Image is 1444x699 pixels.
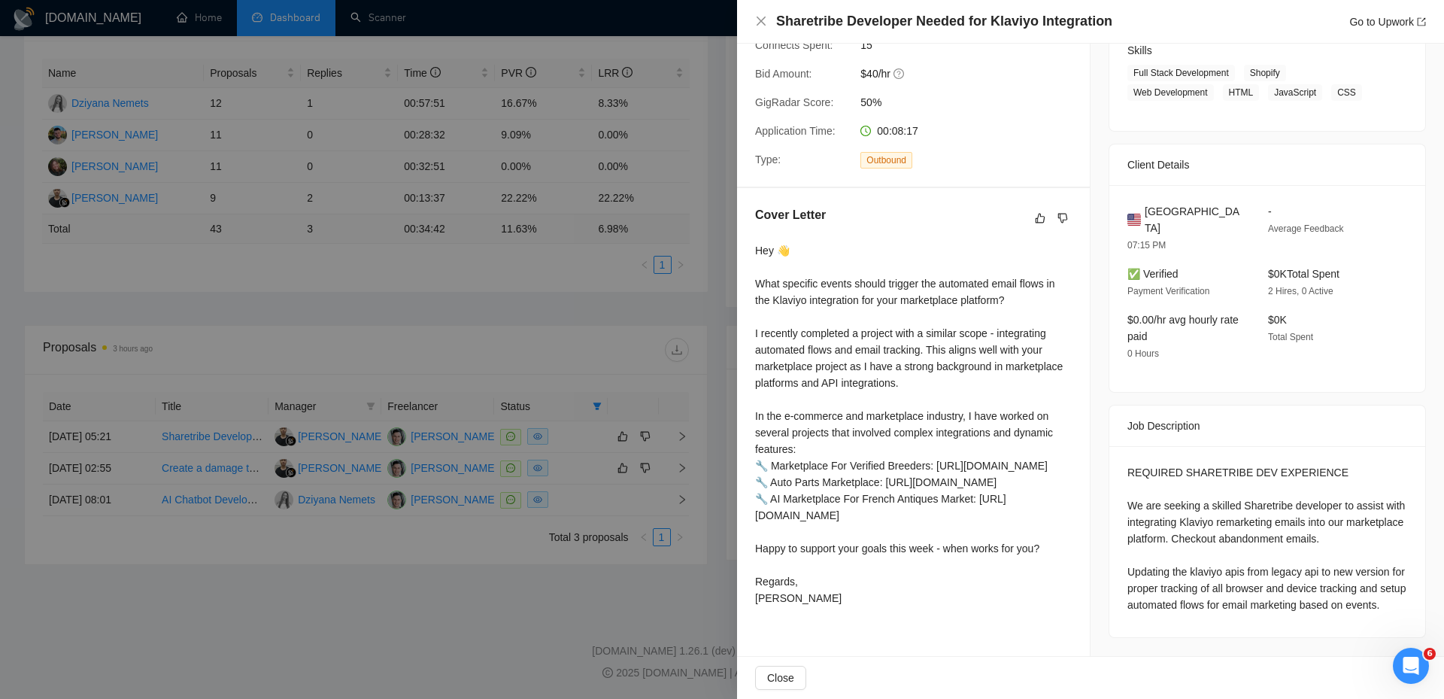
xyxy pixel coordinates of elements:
span: HTML [1223,84,1260,101]
span: Full Stack Development [1127,65,1235,81]
iframe: Intercom live chat [1393,648,1429,684]
span: question-circle [893,68,906,80]
span: dislike [1057,212,1068,224]
span: 07:15 PM [1127,240,1166,251]
span: Web Development [1127,84,1214,101]
span: $0K Total Spent [1268,268,1339,280]
a: Go to Upworkexport [1349,16,1426,28]
div: Job Description [1127,406,1407,446]
span: Shopify [1244,65,1286,81]
span: Application Time: [755,125,836,137]
span: export [1417,17,1426,26]
span: GigRadar Score: [755,96,833,108]
span: 50% [860,94,1086,111]
span: Total Spent [1268,332,1313,342]
span: Bid Amount: [755,68,812,80]
h4: Sharetribe Developer Needed for Klaviyo Integration [776,12,1112,31]
span: 0 Hours [1127,348,1159,359]
span: Outbound [860,152,912,169]
div: REQUIRED SHARETRIBE DEV EXPERIENCE We are seeking a skilled Sharetribe developer to assist with i... [1127,464,1407,613]
button: like [1031,209,1049,227]
span: [GEOGRAPHIC_DATA] [1145,203,1244,236]
span: close [755,15,767,27]
h5: Cover Letter [755,206,826,224]
button: Close [755,15,767,28]
span: Close [767,670,794,686]
button: Close [755,666,806,690]
span: like [1035,212,1045,224]
span: Average Feedback [1268,223,1344,234]
span: Type: [755,153,781,166]
span: 6 [1424,648,1436,660]
span: ✅ Verified [1127,268,1179,280]
span: Skills [1127,44,1152,56]
div: Client Details [1127,144,1407,185]
img: 🇺🇸 [1127,211,1141,228]
span: 00:08:17 [877,125,918,137]
span: 2 Hires, 0 Active [1268,286,1333,296]
span: Payment Verification [1127,286,1209,296]
span: Connects Spent: [755,39,833,51]
div: Hey 👋 What specific events should trigger the automated email flows in the Klaviyo integration fo... [755,242,1072,606]
span: $0K [1268,314,1287,326]
span: $0.00/hr avg hourly rate paid [1127,314,1239,342]
span: clock-circle [860,126,871,136]
span: JavaScript [1268,84,1322,101]
span: - [1268,205,1272,217]
span: CSS [1331,84,1362,101]
span: $40/hr [860,65,1086,82]
button: dislike [1054,209,1072,227]
span: 15 [860,37,1086,53]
